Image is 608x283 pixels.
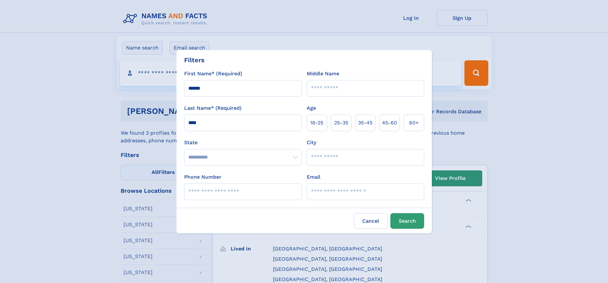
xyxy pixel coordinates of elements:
label: Middle Name [307,70,339,78]
div: Filters [184,55,205,65]
label: First Name* (Required) [184,70,242,78]
span: 60+ [409,119,419,127]
span: 35‑45 [358,119,372,127]
span: 45‑60 [382,119,397,127]
label: Cancel [354,213,388,229]
label: Email [307,173,320,181]
label: Age [307,104,316,112]
label: State [184,139,302,146]
label: City [307,139,316,146]
button: Search [390,213,424,229]
label: Last Name* (Required) [184,104,242,112]
label: Phone Number [184,173,221,181]
span: 18‑25 [310,119,323,127]
span: 25‑35 [334,119,348,127]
